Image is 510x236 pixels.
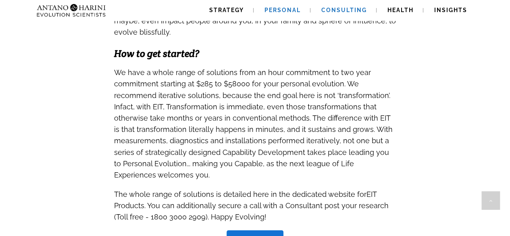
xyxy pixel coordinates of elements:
a: EIT Products [114,186,377,211]
span: Consulting [321,7,367,13]
span: Insights [434,7,467,13]
span: Personal [264,7,301,13]
span: How to get started? [114,47,199,60]
span: . You can additionally secure a call with a Consultant post your research (Toll free - 1800 3000 ... [114,201,389,221]
span: The whole range of solutions is detailed here in the dedicated website for [114,190,366,198]
span: EIT Products [114,190,377,210]
span: Health [387,7,414,13]
span: Strategy [209,7,244,13]
span: We have a whole range of solutions from an hour commitment to two year commitment starting at $28... [114,68,393,179]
